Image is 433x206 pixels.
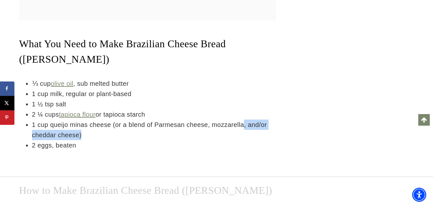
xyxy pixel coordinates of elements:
[59,111,96,118] a: tapioca flour
[32,99,276,109] li: 1 ½ tsp salt
[19,38,226,65] span: What You Need to Make Brazilian Cheese Bread ([PERSON_NAME])
[412,188,426,202] div: Accessibility Menu
[51,80,73,87] a: olive oil
[418,114,430,126] a: Scroll to top
[32,78,276,89] li: ⅓ cup , sub melted butter
[32,140,276,150] li: 2 eggs, beaten
[32,89,276,99] li: 1 cup milk, regular or plant-based
[32,120,276,140] li: 1 cup queijo minas cheese (or a blend of Parmesan cheese, mozzarella, and/or cheddar cheese)
[32,109,276,120] li: 2 ¼ cups or tapioca starch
